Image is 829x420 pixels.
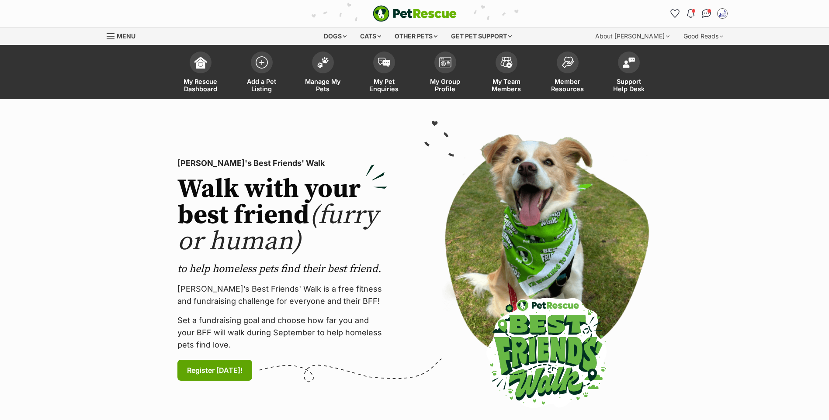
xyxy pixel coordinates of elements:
[598,47,659,99] a: Support Help Desk
[354,47,415,99] a: My Pet Enquiries
[415,47,476,99] a: My Group Profile
[677,28,729,45] div: Good Reads
[318,28,353,45] div: Dogs
[439,57,451,68] img: group-profile-icon-3fa3cf56718a62981997c0bc7e787c4b2cf8bcc04b72c1350f741eb67cf2f40e.svg
[684,7,698,21] button: Notifications
[702,9,711,18] img: chat-41dd97257d64d25036548639549fe6c8038ab92f7586957e7f3b1b290dea8141.svg
[292,47,354,99] a: Manage My Pets
[354,28,387,45] div: Cats
[231,47,292,99] a: Add a Pet Listing
[589,28,676,45] div: About [PERSON_NAME]
[177,157,387,169] p: [PERSON_NAME]'s Best Friends' Walk
[117,32,135,40] span: Menu
[548,78,587,93] span: Member Resources
[668,7,682,21] a: Favourites
[700,7,714,21] a: Conversations
[364,78,404,93] span: My Pet Enquiries
[445,28,518,45] div: Get pet support
[476,47,537,99] a: My Team Members
[177,176,387,255] h2: Walk with your best friend
[177,314,387,351] p: Set a fundraising goal and choose how far you and your BFF will walk during September to help hom...
[500,57,513,68] img: team-members-icon-5396bd8760b3fe7c0b43da4ab00e1e3bb1a5d9ba89233759b79545d2d3fc5d0d.svg
[668,7,729,21] ul: Account quick links
[177,360,252,381] a: Register [DATE]!
[378,58,390,67] img: pet-enquiries-icon-7e3ad2cf08bfb03b45e93fb7055b45f3efa6380592205ae92323e6603595dc1f.svg
[718,9,727,18] img: Shelter Staff profile pic
[181,78,220,93] span: My Rescue Dashboard
[487,78,526,93] span: My Team Members
[177,262,387,276] p: to help homeless pets find their best friend.
[426,78,465,93] span: My Group Profile
[194,56,207,69] img: dashboard-icon-eb2f2d2d3e046f16d808141f083e7271f6b2e854fb5c12c21221c1fb7104beca.svg
[537,47,598,99] a: Member Resources
[303,78,343,93] span: Manage My Pets
[373,5,457,22] img: logo-e224e6f780fb5917bec1dbf3a21bbac754714ae5b6737aabdf751b685950b380.svg
[715,7,729,21] button: My account
[388,28,444,45] div: Other pets
[609,78,649,93] span: Support Help Desk
[170,47,231,99] a: My Rescue Dashboard
[177,199,378,258] span: (furry or human)
[623,57,635,68] img: help-desk-icon-fdf02630f3aa405de69fd3d07c3f3aa587a6932b1a1747fa1d2bba05be0121f9.svg
[187,365,243,375] span: Register [DATE]!
[687,9,694,18] img: notifications-46538b983faf8c2785f20acdc204bb7945ddae34d4c08c2a6579f10ce5e182be.svg
[177,283,387,307] p: [PERSON_NAME]’s Best Friends' Walk is a free fitness and fundraising challenge for everyone and t...
[242,78,281,93] span: Add a Pet Listing
[107,28,142,43] a: Menu
[562,56,574,68] img: member-resources-icon-8e73f808a243e03378d46382f2149f9095a855e16c252ad45f914b54edf8863c.svg
[256,56,268,69] img: add-pet-listing-icon-0afa8454b4691262ce3f59096e99ab1cd57d4a30225e0717b998d2c9b9846f56.svg
[317,57,329,68] img: manage-my-pets-icon-02211641906a0b7f246fdf0571729dbe1e7629f14944591b6c1af311fb30b64b.svg
[373,5,457,22] a: PetRescue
